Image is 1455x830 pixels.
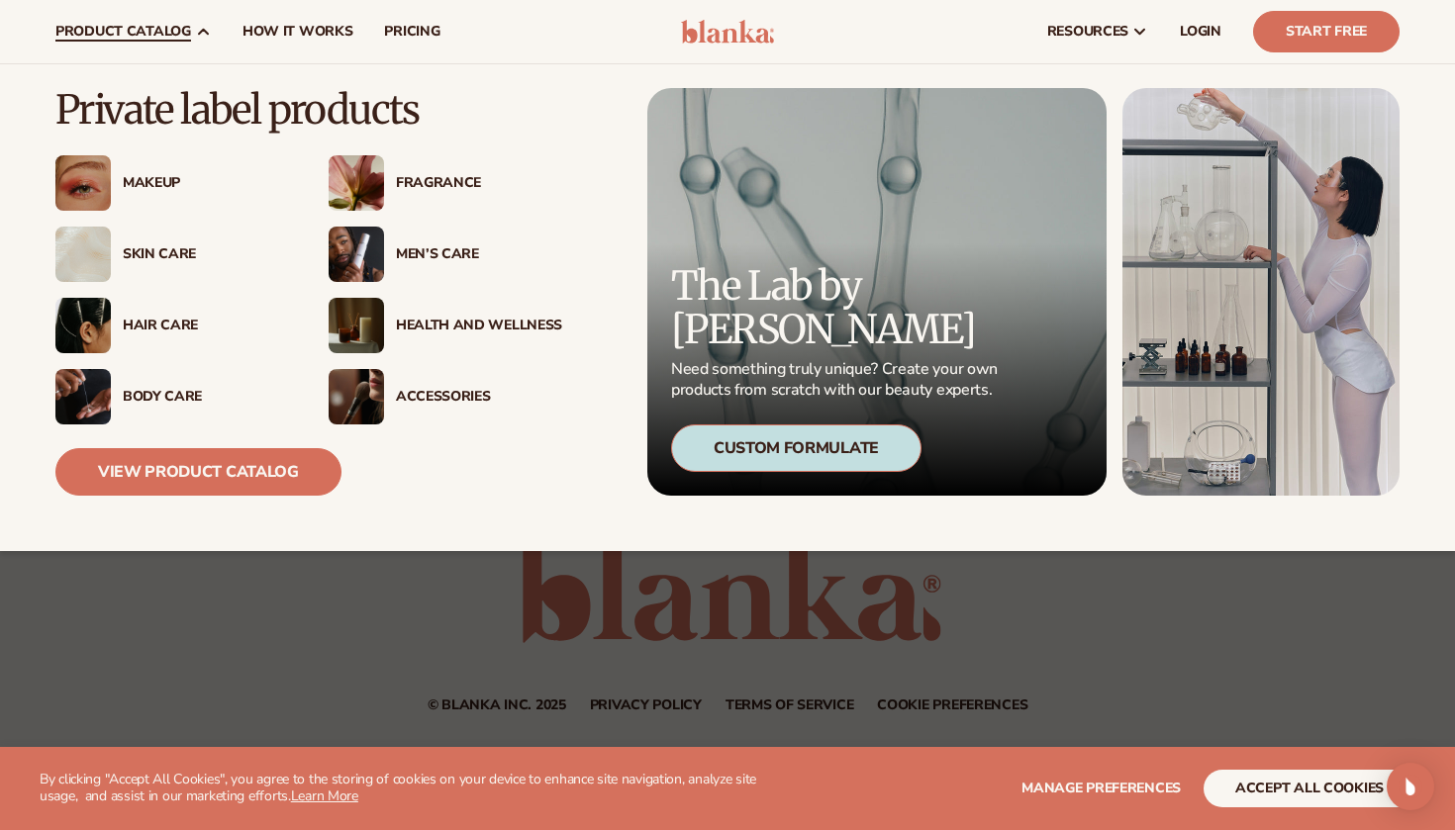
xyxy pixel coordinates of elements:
[40,772,773,805] p: By clicking "Accept All Cookies", you agree to the storing of cookies on your device to enhance s...
[329,227,384,282] img: Male holding moisturizer bottle.
[329,155,384,211] img: Pink blooming flower.
[329,155,562,211] a: Pink blooming flower. Fragrance
[1021,779,1181,797] span: Manage preferences
[55,24,191,40] span: product catalog
[123,175,289,192] div: Makeup
[396,318,562,334] div: Health And Wellness
[291,786,358,805] a: Learn More
[55,155,289,211] a: Female with glitter eye makeup. Makeup
[55,369,289,424] a: Male hand applying moisturizer. Body Care
[329,298,384,353] img: Candles and incense on table.
[55,298,111,353] img: Female hair pulled back with clips.
[647,88,1107,496] a: Microscopic product formula. The Lab by [PERSON_NAME] Need something truly unique? Create your ow...
[329,369,384,424] img: Female with makeup brush.
[55,298,289,353] a: Female hair pulled back with clips. Hair Care
[123,318,289,334] div: Hair Care
[55,88,562,132] p: Private label products
[1204,770,1415,807] button: accept all cookies
[329,298,562,353] a: Candles and incense on table. Health And Wellness
[123,389,289,406] div: Body Care
[55,369,111,424] img: Male hand applying moisturizer.
[681,20,775,44] img: logo
[329,227,562,282] a: Male holding moisturizer bottle. Men’s Care
[671,264,1004,351] p: The Lab by [PERSON_NAME]
[1180,24,1221,40] span: LOGIN
[396,246,562,263] div: Men’s Care
[1122,88,1400,496] img: Female in lab with equipment.
[329,369,562,424] a: Female with makeup brush. Accessories
[55,227,111,282] img: Cream moisturizer swatch.
[671,424,921,472] div: Custom Formulate
[1387,763,1434,810] div: Open Intercom Messenger
[671,359,1004,401] p: Need something truly unique? Create your own products from scratch with our beauty experts.
[1047,24,1128,40] span: resources
[55,227,289,282] a: Cream moisturizer swatch. Skin Care
[55,155,111,211] img: Female with glitter eye makeup.
[396,389,562,406] div: Accessories
[123,246,289,263] div: Skin Care
[55,448,341,496] a: View Product Catalog
[384,24,439,40] span: pricing
[1253,11,1400,52] a: Start Free
[242,24,353,40] span: How It Works
[396,175,562,192] div: Fragrance
[1021,770,1181,807] button: Manage preferences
